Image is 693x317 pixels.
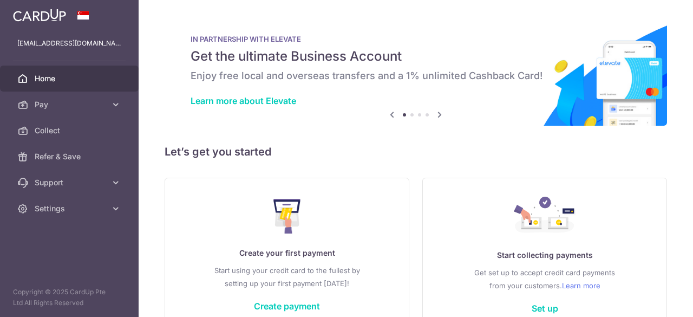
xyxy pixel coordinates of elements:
p: Get set up to accept credit card payments from your customers. [444,266,645,292]
p: Start using your credit card to the fullest by setting up your first payment [DATE]! [187,264,387,290]
a: Learn more [562,279,600,292]
a: Set up [532,303,558,314]
span: Pay [35,99,106,110]
h5: Let’s get you started [165,143,667,160]
img: Make Payment [273,199,301,234]
img: CardUp [13,9,66,22]
span: Support [35,177,106,188]
a: Create payment [254,301,320,312]
h6: Enjoy free local and overseas transfers and a 1% unlimited Cashback Card! [191,69,641,82]
img: Renovation banner [165,17,667,126]
p: IN PARTNERSHIP WITH ELEVATE [191,35,641,43]
span: Refer & Save [35,151,106,162]
a: Learn more about Elevate [191,95,296,106]
img: Collect Payment [514,197,576,236]
p: Start collecting payments [444,249,645,262]
span: Home [35,73,106,84]
p: Create your first payment [187,247,387,260]
h5: Get the ultimate Business Account [191,48,641,65]
p: [EMAIL_ADDRESS][DOMAIN_NAME] [17,38,121,49]
span: Settings [35,203,106,214]
span: Collect [35,125,106,136]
